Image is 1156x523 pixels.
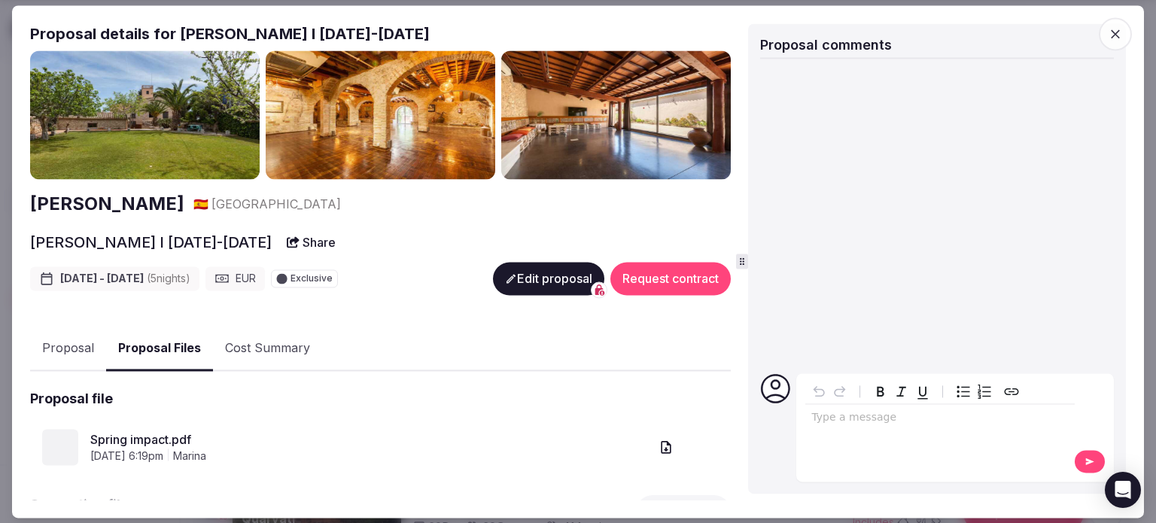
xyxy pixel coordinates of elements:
button: Edit proposal [493,262,604,295]
span: Exclusive [291,274,333,283]
span: ( 5 night s ) [147,272,190,284]
img: Gallery photo 3 [501,50,731,180]
h2: [PERSON_NAME] I [DATE]-[DATE] [30,232,272,253]
button: Create link [1001,381,1022,402]
button: Bold [870,381,891,402]
img: Gallery photo 1 [30,50,260,180]
button: 🇪🇸 [193,196,208,212]
span: [DATE] - [DATE] [60,271,190,286]
span: [DATE] 6:19pm [90,449,163,464]
button: Bulleted list [953,381,974,402]
div: editable markdown [805,404,1075,434]
span: 🇪🇸 [193,196,208,211]
span: marina [173,449,206,464]
h2: Proposal file [30,389,113,408]
a: [PERSON_NAME] [30,192,184,217]
button: Underline [912,381,933,402]
button: Share [278,229,345,256]
div: toggle group [953,381,995,402]
button: Request contract [610,262,731,295]
button: Proposal Files [106,327,213,371]
button: Cost Summary [213,327,322,371]
button: Italic [891,381,912,402]
a: Spring impact.pdf [90,431,649,449]
span: [GEOGRAPHIC_DATA] [211,196,341,212]
div: EUR [205,266,265,290]
span: Proposal comments [760,37,892,53]
button: Numbered list [974,381,995,402]
button: Proposal [30,327,106,371]
h2: Proposal details for [PERSON_NAME] I [DATE]-[DATE] [30,23,731,44]
img: Gallery photo 2 [266,50,495,180]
